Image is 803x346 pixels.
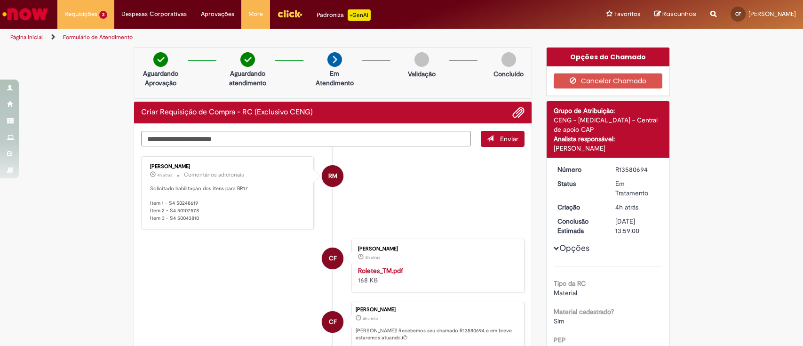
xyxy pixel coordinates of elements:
a: Página inicial [10,33,43,41]
p: +GenAi [348,9,371,21]
dt: Criação [550,202,608,212]
span: 4h atrás [363,316,378,322]
img: img-circle-grey.png [414,52,429,67]
b: Tipo da RC [554,279,586,288]
div: [PERSON_NAME] [554,144,662,153]
span: Requisições [64,9,97,19]
div: [PERSON_NAME] [358,246,515,252]
span: Material [554,289,577,297]
span: Enviar [500,135,518,143]
span: CF [329,247,337,270]
p: [PERSON_NAME]! Recebemos seu chamado R13580694 e em breve estaremos atuando. [356,327,519,342]
p: Aguardando Aprovação [138,69,183,88]
span: Rascunhos [662,9,696,18]
img: arrow-next.png [327,52,342,67]
span: CF [329,311,337,333]
p: Concluído [493,69,524,79]
div: Em Tratamento [615,179,659,198]
img: check-circle-green.png [153,52,168,67]
a: Roletes_TM.pdf [358,266,403,275]
img: check-circle-green.png [240,52,255,67]
div: Opções do Chamado [547,48,669,66]
div: R13580694 [615,165,659,174]
div: CENG - [MEDICAL_DATA] - Central de apoio CAP [554,115,662,134]
b: PEP [554,336,566,344]
div: Analista responsável: [554,134,662,144]
span: 4h atrás [615,203,638,211]
small: Comentários adicionais [184,171,244,179]
time: 30/09/2025 10:58:53 [365,255,380,260]
span: Aprovações [201,9,234,19]
div: [PERSON_NAME] [150,164,307,169]
div: [DATE] 13:59:00 [615,217,659,235]
div: Grupo de Atribuição: [554,106,662,115]
p: Em Atendimento [312,69,358,88]
time: 30/09/2025 10:58:57 [363,316,378,322]
span: Despesas Corporativas [121,9,187,19]
span: Favoritos [614,9,640,19]
div: Carlos Alberto Fernandes [322,248,343,269]
ul: Trilhas de página [7,29,528,46]
dt: Número [550,165,608,174]
div: [PERSON_NAME] [356,307,519,313]
time: 30/09/2025 11:05:43 [157,172,172,178]
button: Adicionar anexos [512,106,525,119]
textarea: Digite sua mensagem aqui... [141,131,471,147]
span: CF [735,11,741,17]
div: 168 KB [358,266,515,285]
img: click_logo_yellow_360x200.png [277,7,302,21]
p: Validação [408,69,436,79]
span: 3 [99,11,107,19]
a: Rascunhos [654,10,696,19]
span: More [248,9,263,19]
span: Sim [554,317,564,325]
span: 4h atrás [365,255,380,260]
a: Formulário de Atendimento [63,33,133,41]
b: Material cadastrado? [554,307,614,316]
p: Solicitado habilitação dos itens para BR17. Item 1 - S4 50248619 Item 2 - S4 50107578 Item 3 - S4... [150,185,307,222]
h2: Criar Requisição de Compra - RC (Exclusivo CENG) Histórico de tíquete [141,108,313,117]
img: img-circle-grey.png [501,52,516,67]
p: Aguardando atendimento [225,69,270,88]
button: Enviar [481,131,525,147]
time: 30/09/2025 10:58:57 [615,203,638,211]
img: ServiceNow [1,5,49,24]
div: Carlos Alberto Fernandes [322,311,343,333]
dt: Status [550,179,608,188]
button: Cancelar Chamado [554,73,662,89]
div: 30/09/2025 10:58:57 [615,202,659,212]
span: [PERSON_NAME] [748,10,796,18]
span: 4h atrás [157,172,172,178]
span: RM [328,165,337,187]
div: Raiane Martins [322,165,343,187]
div: Padroniza [317,9,371,21]
dt: Conclusão Estimada [550,217,608,235]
